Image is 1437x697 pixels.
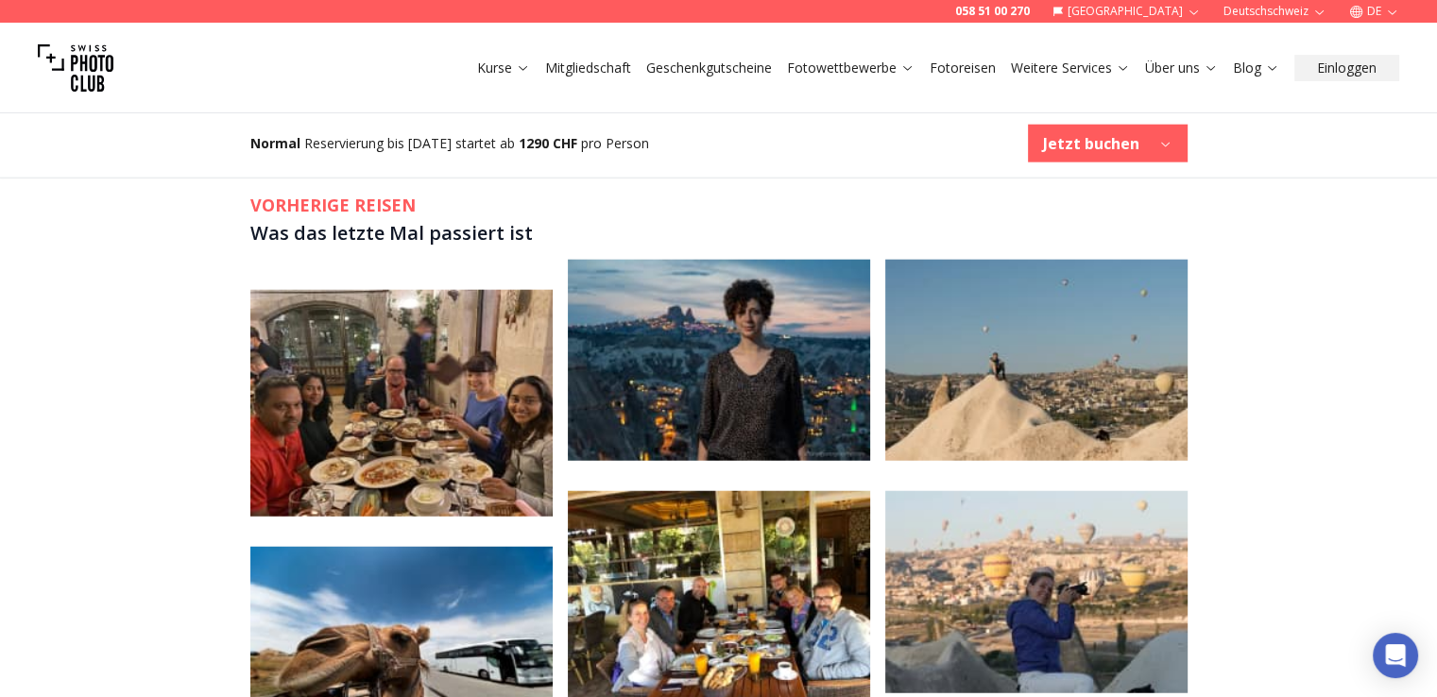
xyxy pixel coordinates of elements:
h3: Was das letzte Mal passiert ist [250,218,1188,248]
b: Jetzt buchen [1043,132,1139,155]
button: Fotowettbewerbe [779,55,922,81]
a: Weitere Services [1011,59,1130,77]
span: pro Person [581,134,649,152]
button: Über uns [1138,55,1225,81]
a: Kurse [477,59,530,77]
img: image [568,260,870,462]
button: Jetzt buchen [1028,125,1188,162]
button: Einloggen [1294,55,1399,81]
button: Kurse [470,55,538,81]
div: Open Intercom Messenger [1373,633,1418,678]
a: Über uns [1145,59,1218,77]
button: Blog [1225,55,1287,81]
img: image [885,491,1188,693]
a: Geschenkgutscheine [646,59,772,77]
b: Normal [250,134,300,152]
button: Fotoreisen [922,55,1003,81]
button: Geschenkgutscheine [639,55,779,81]
a: Blog [1233,59,1279,77]
b: 1290 CHF [519,134,577,152]
a: Mitgliedschaft [545,59,631,77]
img: Swiss photo club [38,30,113,106]
button: Weitere Services [1003,55,1138,81]
span: Reservierung bis [DATE] startet ab [304,134,515,152]
img: image [250,290,553,517]
a: 058 51 00 270 [955,4,1030,19]
button: Mitgliedschaft [538,55,639,81]
a: Fotoreisen [930,59,996,77]
a: Fotowettbewerbe [787,59,915,77]
img: image [885,260,1188,462]
h2: VORHERIGE REISEN [250,192,1188,218]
